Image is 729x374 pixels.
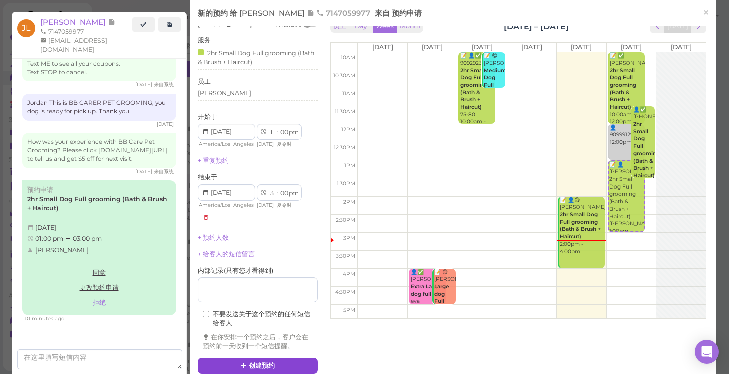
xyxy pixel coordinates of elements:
span: 新的预约 给 来自 预约申请 [198,8,422,17]
div: 📝 ✅ [PERSON_NAME] 10:00am - 12:00pm [609,52,645,126]
span: [DATE] [571,43,592,51]
li: [EMAIL_ADDRESS][DOMAIN_NAME] [38,36,132,54]
button: Month [397,20,423,33]
button: 创建预约 [198,358,318,374]
span: 09/06/2025 02:12pm [157,121,174,127]
input: 不要发送关于这个预约的任何短信给客人 [203,311,209,317]
div: | | [198,140,309,149]
div: [PERSON_NAME] [198,89,251,98]
label: 员工 [198,77,211,86]
span: 3pm [343,235,355,241]
span: [PERSON_NAME] [40,17,108,27]
a: + 重复预约 [198,157,229,164]
span: [DATE] [521,43,542,51]
span: × [703,5,709,19]
b: Medium Dog Full Bath [484,67,506,96]
div: Open Intercom Messenger [695,340,719,364]
a: 更改预约申请 [27,280,171,295]
button: prev [650,20,665,33]
span: 2pm [343,199,355,205]
span: [DATE] [621,43,642,51]
span: America/Los_Angeles [199,202,254,208]
div: 📝 👤😋 [PERSON_NAME] 2:00pm - 4:00pm [559,197,605,256]
label: 不要发送关于这个预约的任何短信给客人 [203,310,313,328]
h2: [DATE] – [DATE] [504,21,569,32]
div: Jordan This is BB CARER PET GROOMING, you dog is ready for pick up. Thank you. [22,94,176,121]
span: [DATE] [257,141,274,147]
button: next [691,20,706,33]
span: 3:30pm [336,253,355,259]
span: 12pm [341,126,355,133]
span: [DATE] [671,43,692,51]
div: 预约申请 [27,185,171,195]
span: 夏令时 [277,202,292,208]
label: 开始于 [198,112,217,121]
span: 来自系统 [154,81,174,88]
button: Week [373,20,397,33]
a: 同意 [27,265,171,280]
button: Day [349,20,373,33]
b: Large dog Full Grooming (30-44 pounds) [434,283,461,326]
div: [PERSON_NAME] [27,246,171,255]
span: 11am [342,90,355,97]
div: 2hr Small Dog Full grooming (Bath & Brush + Haircut) [198,47,315,67]
button: [DATE] [664,20,691,33]
div: 📝 😋 [PERSON_NAME]/[PERSON_NAME] eva 4:00pm [434,269,456,342]
span: 2:30pm [336,217,355,223]
label: 结束于 [198,173,217,182]
span: 11:30am [335,108,355,115]
span: [DATE] [372,43,393,51]
b: 2hr Small Dog Full grooming (Bath & Brush + Haircut) [560,211,601,240]
label: 2hr Small Dog Full grooming (Bath & Brush + Haircut) [27,195,171,213]
span: 01:00 pm [35,235,65,242]
span: [PERSON_NAME] [239,8,307,17]
div: 📝 😋 [PERSON_NAME] [PERSON_NAME] 10:00am [483,52,505,111]
button: 拒绝 [27,295,171,310]
a: + 给客人的短信留言 [198,250,255,258]
div: 👤9099912943 12:00pm [609,124,645,146]
label: 内部记录 ( 只有您才看得到 ) [198,266,273,275]
span: 5pm [343,307,355,313]
span: 03:00 pm [73,235,102,242]
span: 10am [341,54,355,61]
span: 来自系统 [154,168,174,175]
div: 👤✅ [PERSON_NAME] eva 4:00pm [410,269,446,313]
div: [DATE] [27,223,171,232]
div: 在你安排一个预约之后，客户会在预约前一天收到一个短信提醒。 [203,333,313,351]
b: Extra Large dog full bath [411,283,445,297]
span: 1:30pm [337,180,355,187]
span: 12:30pm [334,144,355,151]
span: 4pm [343,271,355,277]
div: 📝 👤✅ 9092923430 75-80 10:00am - 12:00pm [460,52,495,133]
span: 10:30am [333,72,355,79]
span: 7147059977 [316,8,372,17]
div: | | [198,201,309,210]
a: + 预约人数 [198,234,229,241]
b: 2hr Small Dog Full grooming (Bath & Brush + Haircut) [460,67,487,110]
span: 09/06/2025 04:58pm [135,168,154,175]
div: How was your experience with BB Care Pet Grooming? Please click [DOMAIN_NAME][URL] to tell us and... [22,133,176,168]
span: America/Los_Angeles [199,141,254,147]
span: [PERSON_NAME] [198,20,252,28]
span: [DATE] [257,202,274,208]
div: 📝 👤[PERSON_NAME] 2hr Small Dog Full grooming (Bath & Brush + Haircut) [PERSON_NAME] 1:00pm - 3:00pm [609,161,644,243]
label: 服务 [198,36,211,45]
a: [PERSON_NAME] [40,17,115,27]
span: 1pm [344,162,355,169]
span: [DATE] [472,43,493,51]
li: 7147059977 [38,27,86,36]
span: 09/06/2025 02:02pm [135,81,154,88]
span: 09/26/2025 03:02pm [25,315,64,322]
span: 4:30pm [335,289,355,295]
b: 2hr Small Dog Full grooming (Bath & Brush + Haircut) [633,121,660,179]
span: 夏令时 [277,141,292,147]
button: 员工 [330,20,349,33]
span: JL [17,19,35,37]
b: 2hr Small Dog Full grooming (Bath & Brush + Haircut) [610,67,636,110]
div: 👤✅ [PHONE_NUMBER] 11:30am - 1:30pm [633,106,655,202]
span: [DATE] [422,43,443,51]
span: 记录 [108,17,115,27]
span: 记录 [307,8,316,17]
